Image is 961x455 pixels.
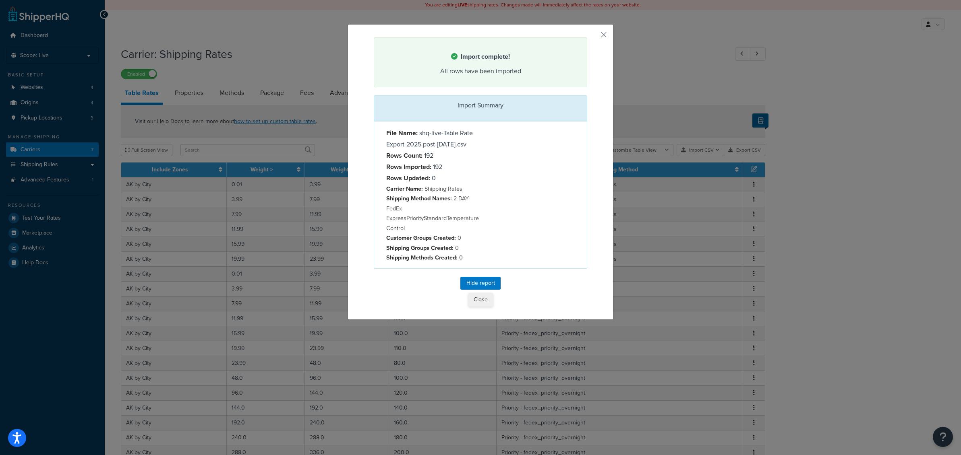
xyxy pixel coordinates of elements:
p: 0 [386,253,474,262]
button: Close [468,293,493,307]
p: 0 [386,243,474,253]
p: 2 DAY FedEx Express Priority Standard Temperature Control [386,194,474,233]
strong: Rows Count: [386,151,423,160]
div: All rows have been imported [384,66,577,77]
strong: Customer Groups Created: [386,233,456,242]
h4: Import complete! [384,52,577,62]
strong: Rows Imported: [386,162,431,171]
strong: Carrier Name: [386,184,423,193]
div: shq-live-Table Rate Export-2025 post-[DATE].csv 192 192 0 [380,128,480,263]
p: 0 [386,233,474,243]
strong: Shipping Method Names: [386,194,452,203]
p: Shipping Rates [386,184,474,194]
strong: Shipping Groups Created: [386,243,454,252]
strong: File Name: [386,128,418,138]
button: Hide report [460,277,501,290]
strong: Rows Updated: [386,173,430,183]
h3: Import Summary [380,102,581,109]
strong: Shipping Methods Created: [386,253,458,262]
